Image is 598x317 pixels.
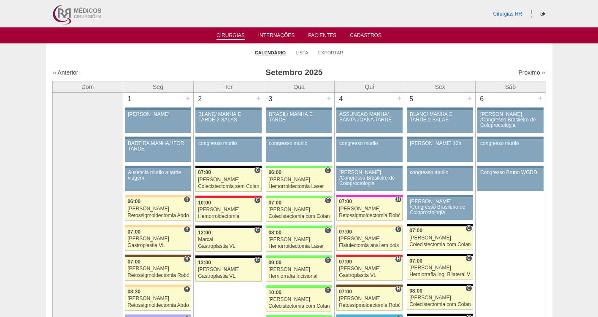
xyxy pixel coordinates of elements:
a: [PERSON_NAME] /Congresso Brasileiro de Coloproctologia [407,197,473,220]
div: congresso murilo [480,141,541,146]
div: Key: Aviso [125,166,191,168]
div: [PERSON_NAME] [268,297,330,302]
th: Sáb [475,81,546,92]
div: Key: Brasil [266,196,332,198]
div: congresso murilo [269,141,329,146]
span: 08:30 [127,289,141,295]
span: Consultório [254,257,260,263]
span: 07:00 [339,199,352,204]
div: Key: Christóvão da Gama [125,314,191,317]
div: Gastroplastia VL [198,244,259,249]
span: Hospital [184,226,190,233]
div: 3 [264,93,277,105]
span: Consultório [465,285,472,292]
span: Hospital [395,196,401,203]
div: [PERSON_NAME] [127,236,189,242]
div: [PERSON_NAME] /Congresso Brasileiro de Coloproctologia [480,112,541,129]
a: H 07:00 [PERSON_NAME] Retossigmoidectomia Robótica [125,257,191,281]
div: Herniorrafia Ing. Bilateral VL [409,272,471,277]
a: Próximo » [518,69,545,76]
a: Cadastros [350,32,382,41]
th: Dom [52,81,123,92]
div: Key: Aviso [125,137,191,139]
div: [PERSON_NAME] [198,207,259,212]
span: Consultório [465,255,472,262]
span: Consultório [254,227,260,234]
div: + [184,93,192,104]
th: Qui [334,81,405,92]
span: Hospital [395,256,401,263]
div: [PERSON_NAME] /Congresso Brasileiro de Coloproctologia [339,170,400,187]
div: [PERSON_NAME] [268,177,330,183]
div: Key: Aviso [195,107,261,110]
span: Hospital [184,286,190,293]
div: Hemorroidectomia Laser [268,244,330,249]
a: BLANC/ MANHÃ E TARDE 2 SALAS [195,110,261,133]
span: 08:00 [268,230,281,236]
div: [PERSON_NAME] [128,112,188,117]
div: Gastroplastia VL [198,274,259,279]
span: Consultório [395,226,401,233]
a: Cirurgias RR [493,11,522,17]
div: [PERSON_NAME] [409,235,471,241]
span: Consultório [465,225,472,232]
div: Colecistectomia com Colangiografia VL [268,214,330,219]
a: congresso murilo [195,139,261,162]
th: Qua [264,81,334,92]
div: Key: Aviso [125,107,191,110]
div: [PERSON_NAME] [339,236,400,242]
a: C 07:00 [PERSON_NAME] Fistulectomia anal em dois tempos [336,227,402,251]
div: BRASIL/ MANHÃ E TARDE [269,112,329,123]
span: Consultório [254,197,260,204]
div: Key: Aviso [407,195,473,197]
span: 09:00 [268,260,281,266]
div: Key: Bartira [125,285,191,287]
a: congresso murilo [336,139,402,162]
span: 07:00 [268,200,281,206]
div: Key: Assunção [195,196,261,198]
div: [PERSON_NAME] [339,266,400,271]
a: C 10:00 [PERSON_NAME] Colecistectomia com Colangiografia VL [266,288,332,312]
a: congresso murilo [477,139,543,162]
a: [PERSON_NAME] /Congresso Brasileiro de Coloproctologia [336,168,402,191]
div: [PERSON_NAME] [127,206,189,212]
div: Key: Bartira [336,225,402,227]
div: Key: Blanc [195,166,261,168]
div: [PERSON_NAME] [198,177,259,183]
a: C 12:00 Marcal Gastroplastia VL [195,228,261,252]
div: Key: Blanc [195,255,261,258]
a: Congresso Bruno WGDD [477,168,543,191]
div: Colecistectomia com Colangiografia VL [409,242,471,247]
span: 07:00 [339,229,352,235]
a: C 07:00 [PERSON_NAME] Herniorrafia Ing. Bilateral VL [407,256,473,280]
a: BARTIRA MANHÃ/ IFOR TARDE [125,139,191,162]
div: Congresso Bruno WGDD [480,170,541,175]
div: Key: Pro Matre [336,195,402,197]
th: Sex [405,81,475,92]
div: Herniorrafia Incisional [268,274,330,279]
div: congresso murilo [410,170,470,175]
a: C 07:00 [PERSON_NAME] Colecistectomia sem Colangiografia VL [195,168,261,192]
a: BRASIL/ MANHÃ E TARDE [266,110,332,133]
div: Key: Assunção [336,255,402,257]
div: Gastroplastia VL [127,243,189,248]
div: Key: Aviso [407,107,473,110]
div: [PERSON_NAME] [409,265,471,271]
div: Key: Aviso [266,107,332,110]
span: 07:00 [198,169,211,175]
span: Hospital [184,196,190,203]
span: Consultório [325,227,331,234]
a: Lista [296,50,308,56]
div: 4 [335,93,348,105]
div: [PERSON_NAME] [127,296,189,301]
div: BLANC/ MANHÃ E TARDE 2 SALAS [198,112,259,123]
a: C 06:00 [PERSON_NAME] Hemorroidectomia Laser [266,168,332,192]
div: Hemorroidectomia Laser [268,184,330,189]
a: C 07:00 [PERSON_NAME] Colecistectomia com Colangiografia VL [266,198,332,222]
a: C 10:00 [PERSON_NAME] Hemorroidectomia [195,198,261,222]
div: Colecistectomia com Colangiografia VL [409,302,471,307]
div: + [466,93,474,104]
a: BLANC/ MANHÃ E TARDE 2 SALAS [407,110,473,133]
div: Key: Brasil [266,166,332,168]
div: Key: Brasil [266,255,332,258]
